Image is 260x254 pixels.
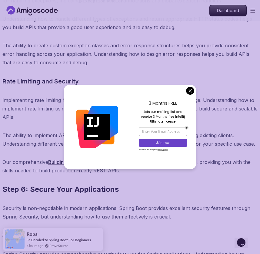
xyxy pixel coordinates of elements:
[27,232,38,237] span: Roba
[2,76,258,86] h3: Rate Limiting and Security
[49,243,68,248] a: ProveSource
[2,131,258,148] p: The ability to implement API versioning helps you evolve your APIs without breaking existing clie...
[2,15,258,32] p: Understanding how to handle different types of exceptions and return appropriate HTTP status code...
[2,158,258,175] p: Our comprehensive course covers all of this and more, providing you with the skills needed to bui...
[235,230,254,248] iframe: chat widget
[48,159,117,165] a: Building APIs with Spring Boot
[2,185,258,194] h2: Step 6: Secure Your Applications
[250,9,255,13] button: Open Menu
[31,238,91,242] a: Enroled to Spring Boot For Beginners
[2,204,258,221] p: Security is non-negotiable in modern applications. Spring Boot provides excellent security featur...
[2,41,258,67] p: The ability to create custom exception classes and error response structures helps you provide co...
[210,5,246,16] p: Dashboard
[27,237,31,242] span: ->
[5,229,25,249] img: provesource social proof notification image
[2,231,258,240] h3: Spring Security Basics
[27,243,43,248] span: 4 hours ago
[209,5,247,16] a: Dashboard
[2,96,258,121] p: Implementing rate limiting helps protect your APIs from abuse and ensures fair usage. Understandi...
